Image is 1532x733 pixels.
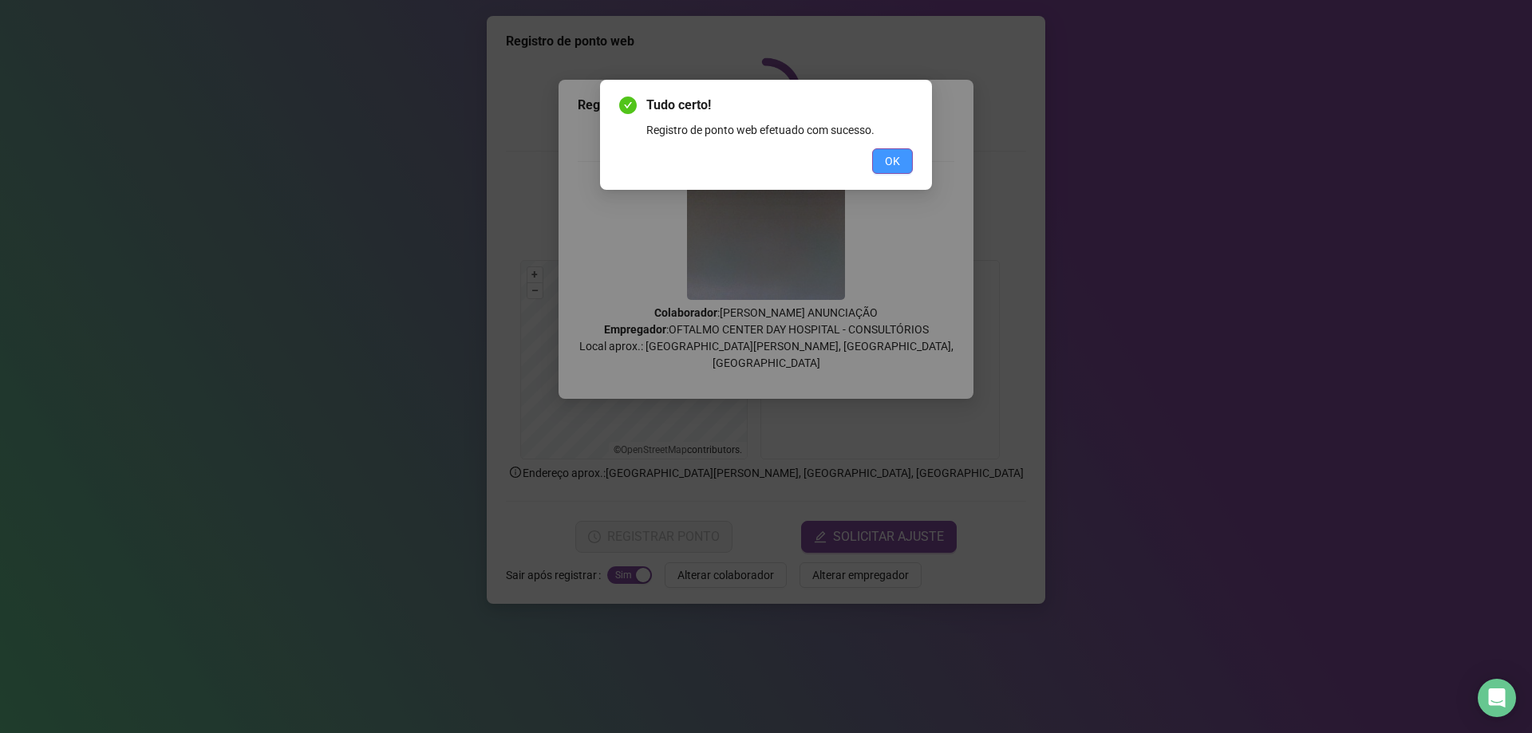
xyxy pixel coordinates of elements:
span: Tudo certo! [646,96,913,115]
button: OK [872,148,913,174]
span: OK [885,152,900,170]
span: check-circle [619,97,637,114]
div: Registro de ponto web efetuado com sucesso. [646,121,913,139]
div: Open Intercom Messenger [1478,679,1516,717]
